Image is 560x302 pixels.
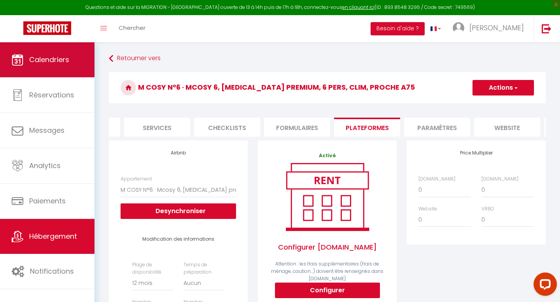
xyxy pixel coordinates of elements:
label: Temps de préparation [184,261,224,276]
span: Chercher [119,24,145,32]
a: Chercher [113,15,151,42]
li: Formulaires [264,118,330,137]
span: [PERSON_NAME] [469,23,524,33]
button: Besoin d'aide ? [371,22,425,35]
img: logout [542,24,551,33]
label: [DOMAIN_NAME] [481,175,518,183]
a: ... [PERSON_NAME] [447,15,534,42]
h4: Modification des informations [132,236,224,242]
li: Paramètres [404,118,470,137]
button: Actions [472,80,534,95]
span: Paiements [29,196,66,206]
a: en cliquant ici [342,4,374,10]
img: rent.png [278,160,377,234]
li: website [474,118,540,137]
span: Analytics [29,161,61,170]
p: Activé [269,152,385,160]
span: Calendriers [29,55,69,64]
span: Réservations [29,90,74,100]
span: Notifications [30,266,74,276]
label: [DOMAIN_NAME] [418,175,455,183]
span: Configurer [DOMAIN_NAME] [269,234,385,260]
h4: Price Multiplier [418,150,534,156]
img: ... [453,22,464,34]
h3: M COSY N°6 · Mcosy 6, [MEDICAL_DATA] premium, 6 pers, clim, proche A75 [109,72,546,103]
a: Retourner vers [109,52,546,66]
li: Checklists [194,118,260,137]
label: Appartement [121,175,152,183]
img: Super Booking [23,21,71,35]
span: Attention : les frais supplémentaires (frais de ménage, caution...) doivent être renseignés dans ... [271,260,383,282]
span: Hébergement [29,231,77,241]
li: Services [124,118,190,137]
button: Configurer [275,283,380,298]
label: Plage de disponibilité [132,261,173,276]
button: Desynchroniser [121,203,236,219]
li: Plateformes [334,118,400,137]
span: Messages [29,125,65,135]
h4: Airbnb [121,150,236,156]
label: Website [418,205,437,213]
label: VRBO [481,205,494,213]
iframe: LiveChat chat widget [527,269,560,302]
